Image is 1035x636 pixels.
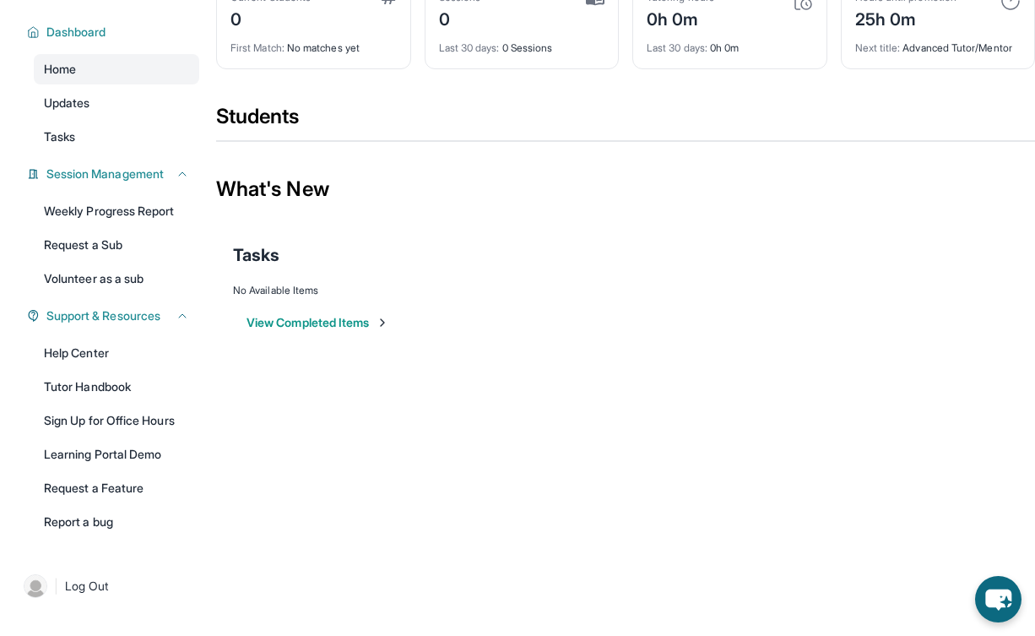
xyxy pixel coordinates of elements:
[34,230,199,260] a: Request a Sub
[40,24,189,41] button: Dashboard
[34,54,199,84] a: Home
[65,578,109,595] span: Log Out
[230,4,311,31] div: 0
[647,31,813,55] div: 0h 0m
[34,88,199,118] a: Updates
[44,61,76,78] span: Home
[46,166,164,182] span: Session Management
[230,31,397,55] div: No matches yet
[216,152,1035,226] div: What's New
[34,507,199,537] a: Report a bug
[230,41,284,54] span: First Match :
[233,284,1018,297] div: No Available Items
[34,372,199,402] a: Tutor Handbook
[46,24,106,41] span: Dashboard
[34,405,199,436] a: Sign Up for Office Hours
[34,473,199,503] a: Request a Feature
[855,4,956,31] div: 25h 0m
[439,4,481,31] div: 0
[34,439,199,470] a: Learning Portal Demo
[34,122,199,152] a: Tasks
[54,576,58,596] span: |
[439,31,605,55] div: 0 Sessions
[855,41,901,54] span: Next title :
[647,4,714,31] div: 0h 0m
[40,166,189,182] button: Session Management
[233,243,279,267] span: Tasks
[44,95,90,111] span: Updates
[439,41,500,54] span: Last 30 days :
[44,128,75,145] span: Tasks
[216,103,1035,140] div: Students
[40,307,189,324] button: Support & Resources
[34,338,199,368] a: Help Center
[647,41,707,54] span: Last 30 days :
[975,576,1021,622] button: chat-button
[855,31,1021,55] div: Advanced Tutor/Mentor
[46,307,160,324] span: Support & Resources
[34,264,199,294] a: Volunteer as a sub
[24,574,47,598] img: user-img
[34,196,199,226] a: Weekly Progress Report
[247,314,389,331] button: View Completed Items
[17,568,199,605] a: |Log Out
